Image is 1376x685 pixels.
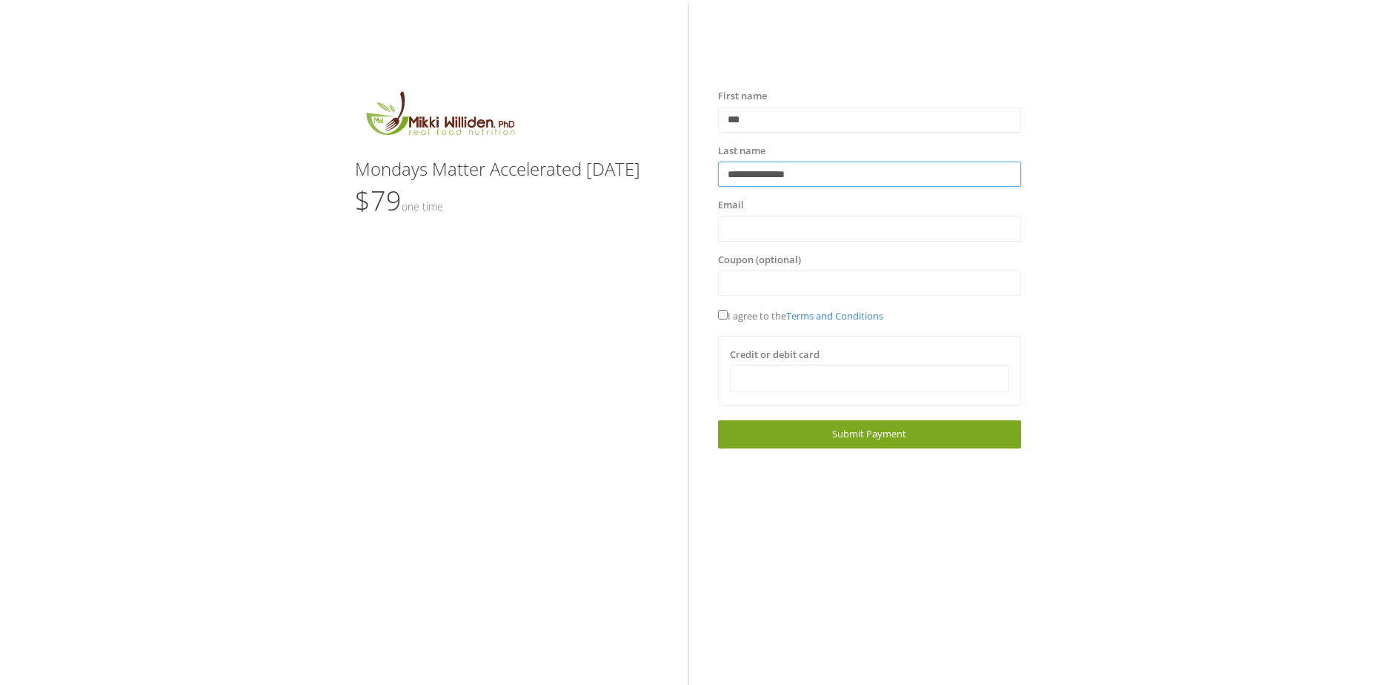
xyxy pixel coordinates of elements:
[402,199,443,214] small: One time
[718,309,883,322] span: I agree to the
[718,144,765,159] label: Last name
[786,309,883,322] a: Terms and Conditions
[718,198,744,213] label: Email
[718,253,801,268] label: Coupon (optional)
[355,89,524,145] img: MikkiLogoMain.png
[718,89,767,104] label: First name
[739,373,1000,385] iframe: Secure card payment input frame
[718,420,1021,448] a: Submit Payment
[355,159,658,179] h3: Mondays Matter Accelerated [DATE]
[832,427,906,440] span: Submit Payment
[730,348,820,363] label: Credit or debit card
[355,182,443,219] span: $79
